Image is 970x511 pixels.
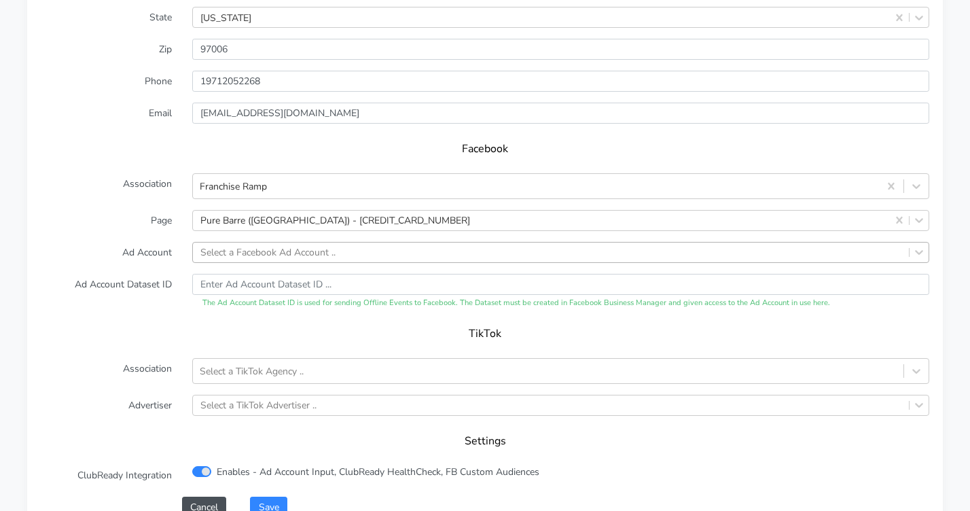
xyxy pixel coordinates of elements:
[31,7,182,28] label: State
[31,274,182,309] label: Ad Account Dataset ID
[31,71,182,92] label: Phone
[192,39,929,60] input: Enter Zip ..
[192,103,929,124] input: Enter Email ...
[200,10,251,24] div: [US_STATE]
[217,465,539,479] label: Enables - Ad Account Input, ClubReady HealthCheck, FB Custom Audiences
[31,358,182,384] label: Association
[31,465,182,486] label: ClubReady Integration
[31,395,182,416] label: Advertiser
[200,213,470,228] div: Pure Barre ([GEOGRAPHIC_DATA]) - [CREDIT_CARD_NUMBER]
[200,398,317,412] div: Select a TikTok Advertiser ..
[192,71,929,92] input: Enter phone ...
[54,435,916,448] h5: Settings
[200,364,304,378] div: Select a TikTok Agency ..
[200,179,267,193] div: Franchise Ramp
[31,39,182,60] label: Zip
[31,210,182,231] label: Page
[54,328,916,340] h5: TikTok
[200,245,336,260] div: Select a Facebook Ad Account ..
[31,173,182,199] label: Association
[54,143,916,156] h5: Facebook
[31,103,182,124] label: Email
[31,242,182,263] label: Ad Account
[192,298,929,309] div: The Ad Account Dataset ID is used for sending Offline Events to Facebook. The Dataset must be cre...
[192,274,929,295] input: Enter Ad Account Dataset ID ...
